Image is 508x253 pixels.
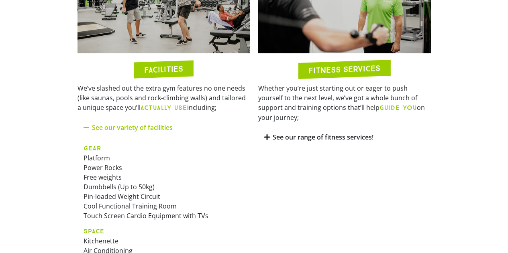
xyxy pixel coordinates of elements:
h2: FACILITIES [144,65,183,74]
a: See our range of fitness services! [273,133,373,142]
p: Whether you’re just starting out or eager to push yourself to the next level, we’ve got a whole b... [258,83,431,122]
strong: GEAR [84,144,102,152]
a: See our variety of facilities [92,123,173,132]
p: Platform Power Rocks Free weights Dumbbells (Up to 50kg) Pin-loaded Weight Circuit Cool Functiona... [84,143,244,221]
div: See our variety of facilities [78,118,250,137]
div: See our range of fitness services! [258,128,431,147]
b: ACTUALLY USE [141,104,187,111]
h2: FITNESS SERVICES [308,64,380,74]
strong: SPACE [84,227,104,235]
p: We’ve slashed out the extra gym features no one needs (like saunas, pools and rock-climbing walls... [78,83,250,113]
b: GUIDE YOU [379,104,417,111]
